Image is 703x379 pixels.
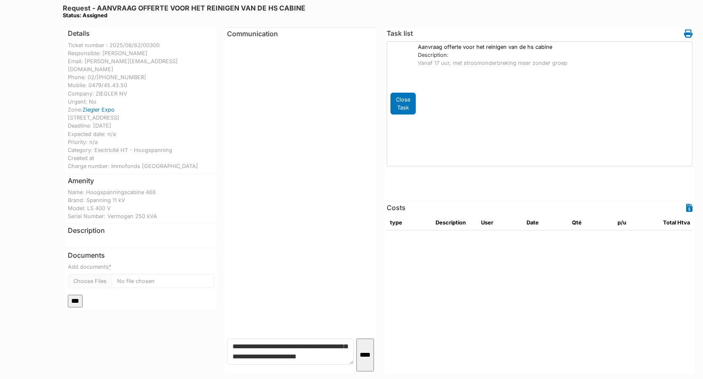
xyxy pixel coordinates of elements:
[390,99,416,107] a: Close Task
[387,29,413,37] h6: Task list
[68,41,214,171] div: Ticket number : 2025/08/62/00300 Responsible: [PERSON_NAME] Email: [PERSON_NAME][EMAIL_ADDRESS][D...
[83,107,115,113] a: Ziegler Expo
[523,215,569,230] th: Date
[68,227,105,235] h6: Description
[432,215,478,230] th: Description
[396,96,410,111] span: translation missing: en.todo.action.close_task
[68,29,90,37] h6: Details
[68,263,111,271] label: Add documents
[109,264,111,270] abbr: required
[68,177,94,185] h6: Amenity
[63,4,305,19] h6: Request - AANVRAAG OFFERTE VOOR HET REINIGEN VAN DE HS CABINE
[677,219,690,226] span: translation missing: en.HTVA
[663,219,676,226] span: translation missing: en.total
[68,188,214,221] div: Name: Hoogspanningscabine 466 Brand: Spanning 11 kV Model: LS 400 V Serial Number: Vermogen 250 kVA
[614,215,660,230] th: p/u
[684,29,692,38] i: Work order
[569,215,614,230] th: Qté
[227,29,278,38] span: translation missing: en.communication.communication
[478,215,523,230] th: User
[387,204,406,212] h6: Costs
[387,215,432,230] th: type
[68,251,214,259] h6: Documents
[63,12,305,19] div: Status: Assigned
